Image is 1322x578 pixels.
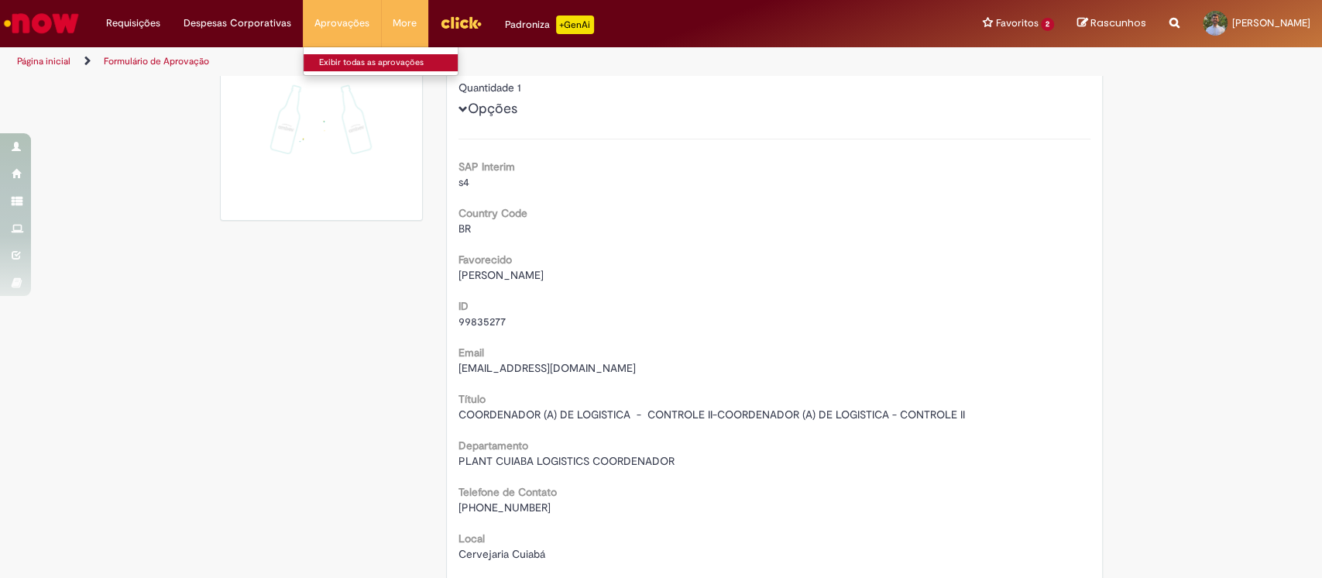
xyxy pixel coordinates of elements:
span: COORDENADOR (A) DE LOGISTICA - CONTROLE II-COORDENADOR (A) DE LOGISTICA - CONTROLE II [458,408,965,421]
img: click_logo_yellow_360x200.png [440,11,482,34]
a: Formulário de Aprovação [104,55,209,67]
p: +GenAi [556,15,594,34]
span: More [393,15,417,31]
b: Country Code [458,206,527,220]
span: 99835277 [458,315,506,329]
b: Título [458,392,486,406]
span: Despesas Corporativas [184,15,291,31]
b: Telefone de Contato [458,485,557,499]
img: ServiceNow [2,8,81,39]
img: sucesso_1.gif [232,29,411,208]
ul: Aprovações [303,46,458,76]
b: ID [458,299,469,313]
span: s4 [458,175,469,189]
a: Página inicial [17,55,70,67]
div: Padroniza [505,15,594,34]
b: Favorecido [458,253,512,267]
span: Aprovações [314,15,369,31]
b: Email [458,346,484,360]
ul: Trilhas de página [12,47,870,76]
span: BR [458,222,471,236]
span: 2 [1041,18,1054,31]
span: [PERSON_NAME] [1232,16,1310,29]
span: Favoritos [995,15,1038,31]
a: Rascunhos [1077,16,1146,31]
a: Exibir todas as aprovações [304,54,474,71]
b: Departamento [458,439,528,452]
b: Local [458,532,485,545]
span: [PHONE_NUMBER] [458,501,551,514]
span: Requisições [106,15,160,31]
span: Cervejaria Cuiabá [458,547,545,561]
span: [PERSON_NAME] [458,268,544,282]
span: PLANT CUIABA LOGISTICS COORDENADOR [458,454,675,468]
span: [EMAIL_ADDRESS][DOMAIN_NAME] [458,361,636,375]
div: Quantidade 1 [458,80,1090,95]
b: SAP Interim [458,160,515,174]
span: Rascunhos [1090,15,1146,30]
